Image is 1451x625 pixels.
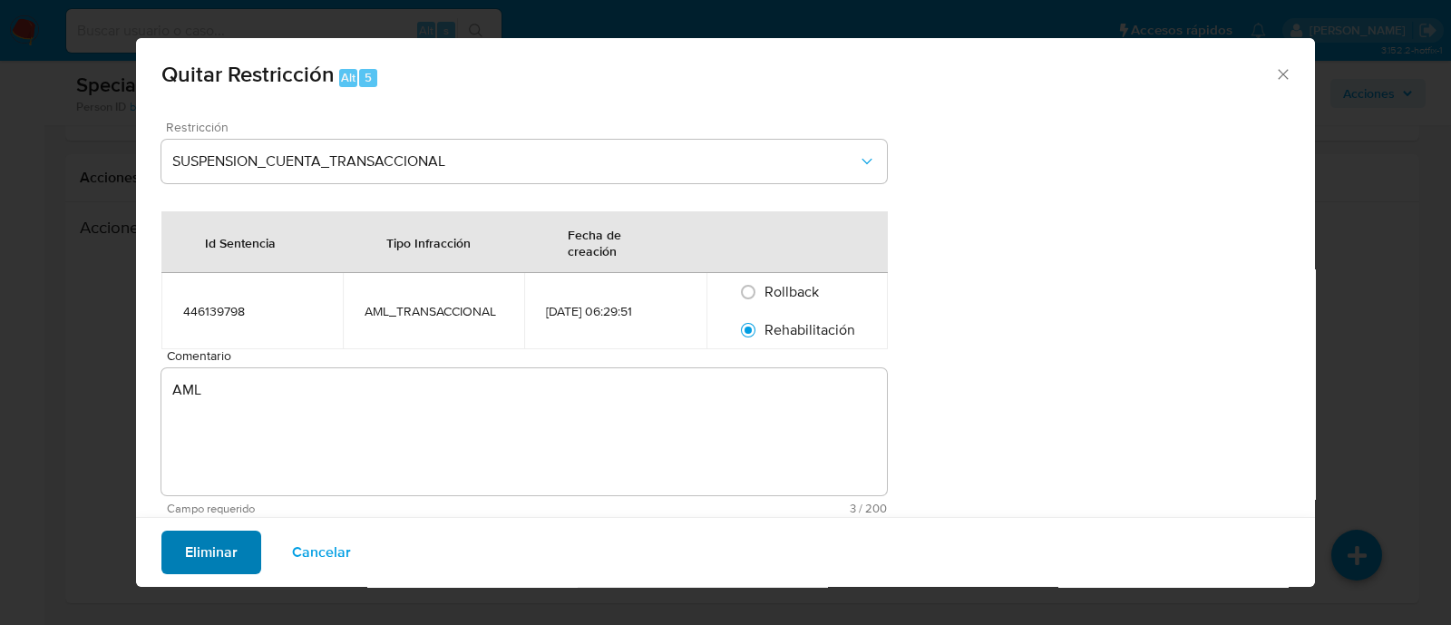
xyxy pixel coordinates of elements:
[341,69,355,86] span: Alt
[161,531,261,574] button: Eliminar
[764,281,819,302] span: Rollback
[1274,65,1290,82] button: Cerrar ventana
[161,140,887,183] button: Restriction
[365,303,502,319] div: AML_TRANSACCIONAL
[292,532,351,572] span: Cancelar
[183,220,297,264] div: Id Sentencia
[365,69,372,86] span: 5
[172,152,858,171] span: SUSPENSION_CUENTA_TRANSACCIONAL
[185,532,238,572] span: Eliminar
[166,121,891,133] span: Restricción
[546,303,684,319] div: [DATE] 06:29:51
[161,368,887,495] textarea: AML
[167,349,892,363] span: Comentario
[268,531,375,574] button: Cancelar
[365,220,492,264] div: Tipo Infracción
[764,319,855,340] span: Rehabilitación
[527,503,887,514] span: Máximo 200 caracteres
[183,303,321,319] div: 446139798
[161,58,335,90] span: Quitar Restricción
[546,212,684,272] div: Fecha de creación
[167,503,527,515] span: Campo requerido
